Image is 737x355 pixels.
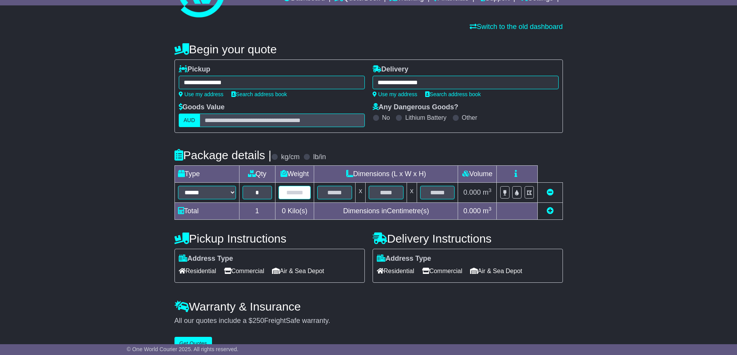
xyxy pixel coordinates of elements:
[377,255,431,263] label: Address Type
[425,91,481,97] a: Search address book
[239,166,275,183] td: Qty
[373,65,409,74] label: Delivery
[314,203,458,220] td: Dimensions in Centimetre(s)
[373,91,417,97] a: Use my address
[407,183,417,203] td: x
[458,166,497,183] td: Volume
[422,265,462,277] span: Commercial
[272,265,324,277] span: Air & Sea Depot
[489,206,492,212] sup: 3
[281,153,299,161] label: kg/cm
[174,317,563,325] div: All our quotes include a $ FreightSafe warranty.
[127,346,239,352] span: © One World Courier 2025. All rights reserved.
[470,265,522,277] span: Air & Sea Depot
[356,183,366,203] td: x
[314,166,458,183] td: Dimensions (L x W x H)
[174,149,272,161] h4: Package details |
[179,91,224,97] a: Use my address
[470,23,563,31] a: Switch to the old dashboard
[373,103,458,112] label: Any Dangerous Goods?
[489,187,492,193] sup: 3
[224,265,264,277] span: Commercial
[483,189,492,196] span: m
[275,203,314,220] td: Kilo(s)
[275,166,314,183] td: Weight
[382,114,390,121] label: No
[239,203,275,220] td: 1
[179,255,233,263] label: Address Type
[282,207,286,215] span: 0
[313,153,326,161] label: lb/in
[253,317,264,324] span: 250
[462,114,477,121] label: Other
[547,207,554,215] a: Add new item
[174,337,212,350] button: Get Quotes
[179,114,200,127] label: AUD
[174,203,239,220] td: Total
[463,189,481,196] span: 0.000
[174,300,563,313] h4: Warranty & Insurance
[547,189,554,196] a: Remove this item
[373,232,563,245] h4: Delivery Instructions
[231,91,287,97] a: Search address book
[377,265,414,277] span: Residential
[174,232,365,245] h4: Pickup Instructions
[174,43,563,56] h4: Begin your quote
[179,65,210,74] label: Pickup
[405,114,446,121] label: Lithium Battery
[179,265,216,277] span: Residential
[179,103,225,112] label: Goods Value
[483,207,492,215] span: m
[174,166,239,183] td: Type
[463,207,481,215] span: 0.000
